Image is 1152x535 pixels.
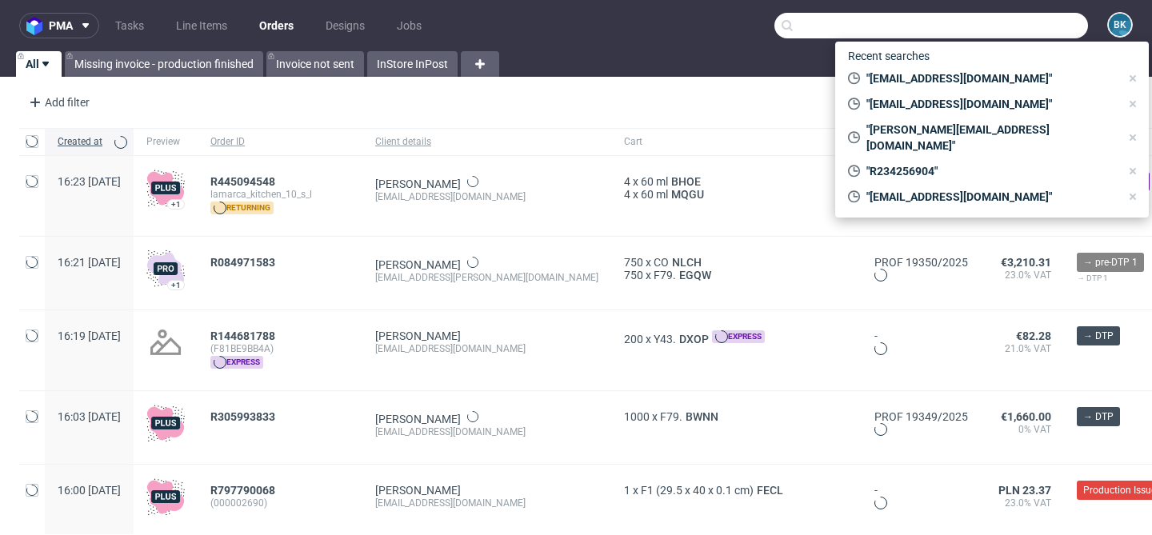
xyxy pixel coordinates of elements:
[210,356,263,369] span: express
[210,256,275,269] span: R084971583
[1109,14,1131,36] figcaption: BK
[682,410,722,423] a: BWNN
[654,269,676,281] span: F79.
[668,175,704,188] a: BHOE
[994,497,1051,509] span: 23.0% VAT
[210,329,278,342] a: R144681788
[860,96,1120,112] span: "[EMAIL_ADDRESS][DOMAIN_NAME]"
[58,410,121,423] span: 16:03 [DATE]
[842,43,936,69] span: Recent searches
[624,484,630,497] span: 1
[860,122,1120,154] span: "[PERSON_NAME][EMAIL_ADDRESS][DOMAIN_NAME]"
[375,271,598,284] div: [EMAIL_ADDRESS][PERSON_NAME][DOMAIN_NAME]
[624,256,849,269] div: x
[58,256,121,269] span: 16:21 [DATE]
[210,188,350,201] span: lamarca_kitchen_10_s_l
[210,342,350,355] span: (F81BE9BB4A)
[22,90,93,115] div: Add filter
[624,410,849,423] div: x
[624,410,650,423] span: 1000
[375,425,598,438] div: [EMAIL_ADDRESS][DOMAIN_NAME]
[146,404,185,442] img: plus-icon.676465ae8f3a83198b3f.png
[641,188,668,201] span: 60 ml
[146,135,185,149] span: Preview
[676,269,714,281] a: EGQW
[654,333,676,345] span: Y43.
[210,484,278,497] a: R797790068
[375,190,598,203] div: [EMAIL_ADDRESS][DOMAIN_NAME]
[624,269,849,281] div: x
[874,256,968,269] a: PROF 19350/2025
[624,135,849,149] span: Cart
[1083,255,1138,269] span: → pre-DTP 1
[624,329,849,345] div: x
[210,135,350,149] span: Order ID
[860,189,1120,205] span: "[EMAIL_ADDRESS][DOMAIN_NAME]"
[874,484,968,512] div: -
[210,497,350,509] span: (000002690)
[624,484,849,497] div: x
[210,175,275,188] span: R445094548
[994,269,1051,281] span: 23.0% VAT
[624,175,849,188] div: x
[19,13,99,38] button: pma
[250,13,303,38] a: Orders
[210,175,278,188] a: R445094548
[316,13,374,38] a: Designs
[210,329,275,342] span: R144681788
[375,413,461,425] a: [PERSON_NAME]
[49,20,73,31] span: pma
[654,256,669,269] span: CO
[676,333,712,345] a: DXOP
[65,51,263,77] a: Missing invoice - production finished
[1001,410,1051,423] span: €1,660.00
[16,51,62,77] a: All
[210,410,278,423] a: R305993833
[874,329,968,357] div: -
[994,342,1051,355] span: 21.0% VAT
[266,51,364,77] a: Invoice not sent
[668,188,707,201] a: MQGU
[210,410,275,423] span: R305993833
[624,175,630,188] span: 4
[1016,329,1051,342] span: €82.28
[660,410,682,423] span: F79.
[26,17,49,35] img: logo
[624,188,630,201] span: 4
[106,13,154,38] a: Tasks
[1083,329,1114,343] span: → DTP
[387,13,431,38] a: Jobs
[58,329,121,342] span: 16:19 [DATE]
[998,484,1051,497] span: PLN 23.37
[210,256,278,269] a: R084971583
[994,423,1051,436] span: 0% VAT
[375,178,461,190] a: [PERSON_NAME]
[146,169,185,207] img: plus-icon.676465ae8f3a83198b3f.png
[624,269,643,281] span: 750
[210,484,275,497] span: R797790068
[1001,256,1051,269] span: €3,210.31
[146,323,185,361] img: no_design.png
[171,200,181,209] div: +1
[375,135,598,149] span: Client details
[375,329,461,342] a: [PERSON_NAME]
[210,202,274,214] span: returning
[367,51,458,77] a: InStore InPost
[58,135,108,149] span: Created at
[375,484,461,497] a: [PERSON_NAME]
[375,497,598,509] div: [EMAIL_ADDRESS][DOMAIN_NAME]
[146,477,185,516] img: plus-icon.676465ae8f3a83198b3f.png
[754,484,786,497] span: FECL
[641,484,754,497] span: F1 (29.5 x 40 x 0.1 cm)
[375,258,461,271] a: [PERSON_NAME]
[669,256,705,269] a: NLCH
[860,163,1120,179] span: "R234256904"
[375,342,598,355] div: [EMAIL_ADDRESS][DOMAIN_NAME]
[58,175,121,188] span: 16:23 [DATE]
